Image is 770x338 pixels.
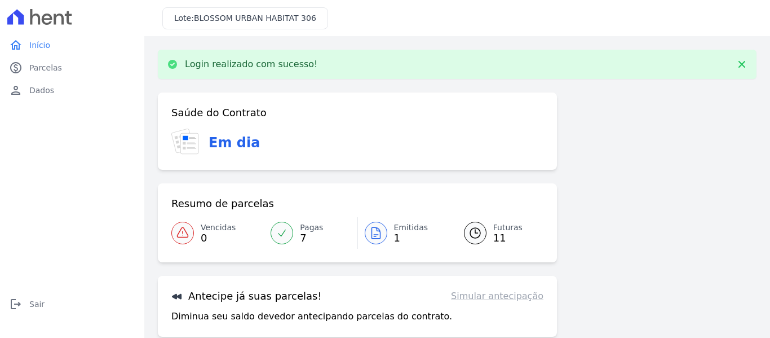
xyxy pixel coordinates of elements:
span: Emitidas [394,222,428,234]
span: Futuras [493,222,523,234]
span: 1 [394,234,428,243]
h3: Saúde do Contrato [171,106,267,120]
p: Diminua seu saldo devedor antecipando parcelas do contrato. [171,310,452,323]
h3: Antecipe já suas parcelas! [171,289,322,303]
span: 11 [493,234,523,243]
a: Pagas 7 [264,217,357,249]
a: Vencidas 0 [171,217,264,249]
span: BLOSSOM URBAN HABITAT 306 [194,14,316,23]
p: Login realizado com sucesso! [185,59,318,70]
h3: Lote: [174,12,316,24]
i: person [9,84,23,97]
span: Parcelas [29,62,62,73]
span: Vencidas [201,222,236,234]
span: Sair [29,299,45,310]
h3: Resumo de parcelas [171,197,274,210]
a: personDados [5,79,140,102]
a: Simular antecipação [451,289,543,303]
span: 7 [300,234,323,243]
i: paid [9,61,23,74]
span: Pagas [300,222,323,234]
a: homeInício [5,34,140,56]
span: Início [29,39,50,51]
a: Emitidas 1 [358,217,450,249]
span: Dados [29,85,54,96]
i: logout [9,297,23,311]
span: 0 [201,234,236,243]
a: logoutSair [5,293,140,315]
i: home [9,38,23,52]
a: Futuras 11 [450,217,543,249]
a: paidParcelas [5,56,140,79]
h3: Em dia [209,133,260,153]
